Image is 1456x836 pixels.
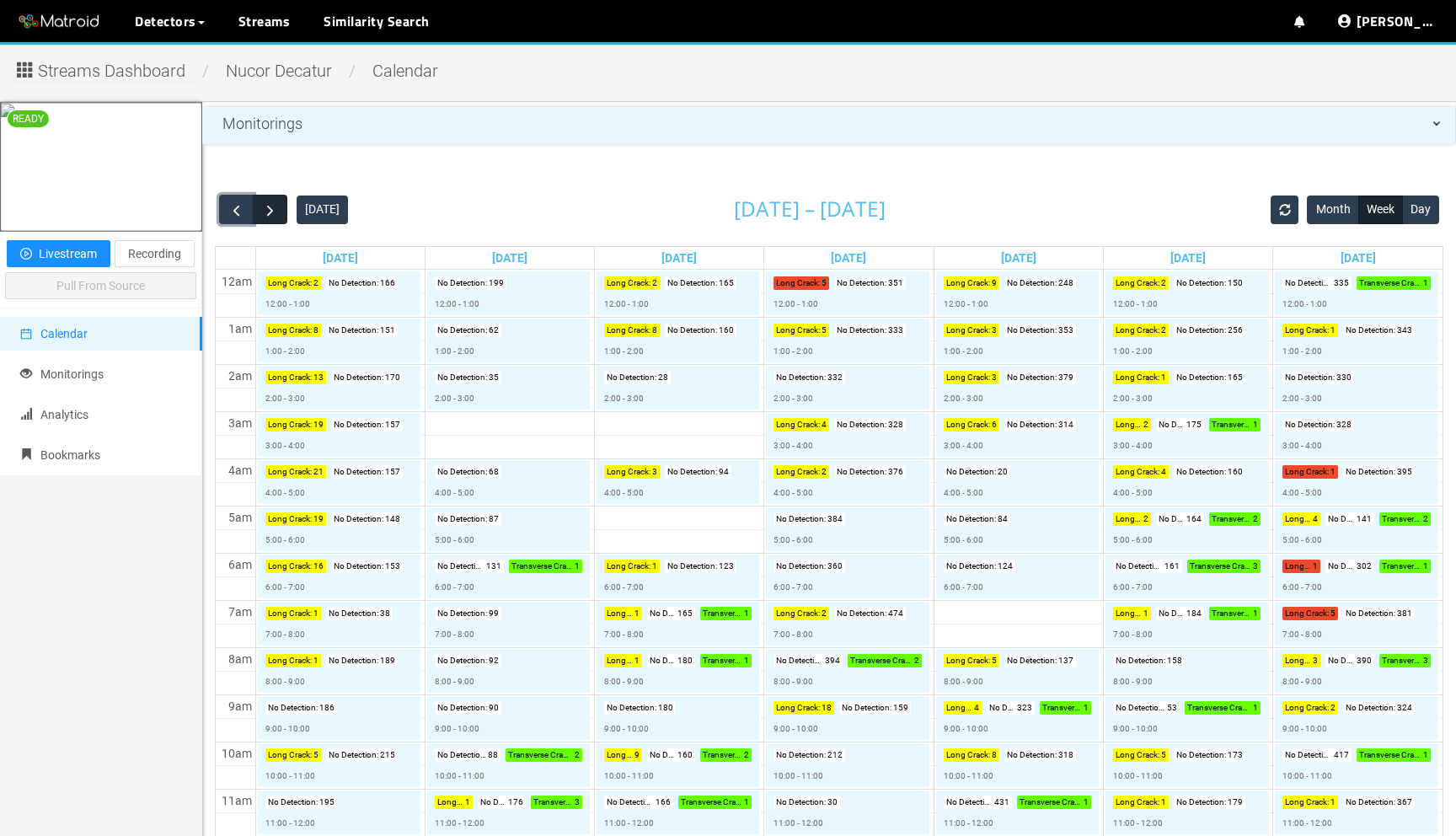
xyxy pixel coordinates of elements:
p: No Detection : [334,465,383,479]
p: Transverse Crack : [703,607,742,620]
p: 28 [658,371,668,384]
a: Go to September 21, 2025 [319,247,361,269]
p: Long Crack : [1285,324,1329,337]
a: Go to September 23, 2025 [658,247,700,269]
p: No Detection : [667,560,717,573]
p: 5:00 - 6:00 [944,533,983,547]
p: Long Crack : [1116,418,1142,431]
p: Long Crack : [1285,560,1311,573]
p: 16 [313,560,324,573]
p: Long Crack : [268,324,312,337]
p: 5:00 - 6:00 [773,533,813,547]
p: 4:00 - 5:00 [1282,486,1322,500]
p: 1:00 - 2:00 [265,345,305,358]
p: 2:00 - 3:00 [604,392,644,405]
p: 2:00 - 3:00 [435,392,474,405]
p: 1 [1253,607,1258,620]
p: 1 [744,607,749,620]
p: 2:00 - 3:00 [944,392,983,405]
p: Long Crack : [607,276,650,290]
p: No Detection : [437,324,487,337]
p: Transverse Crack : [703,654,742,667]
p: 8 [313,324,318,337]
p: 1 [1253,418,1258,431]
p: Long Crack : [1116,276,1159,290]
a: Streams [238,11,291,31]
p: Long Crack : [268,465,312,479]
p: 1 [575,560,580,573]
p: 3:00 - 4:00 [944,439,983,453]
a: Go to September 24, 2025 [827,247,870,269]
p: 1:00 - 2:00 [435,345,474,358]
p: 131 [486,560,501,573]
p: 2 [652,276,657,290]
p: 2 [1253,512,1258,526]
p: No Detection : [1007,276,1057,290]
p: 4:00 - 5:00 [265,486,305,500]
button: Week [1358,196,1403,224]
p: 3 [992,371,997,384]
p: No Detection : [1007,654,1057,667]
p: 1:00 - 2:00 [604,345,644,358]
p: Long Crack : [1116,512,1142,526]
p: 12:00 - 1:00 [265,297,310,311]
p: No Detection : [437,607,487,620]
p: No Detection : [437,654,487,667]
p: Transverse Crack : [1382,560,1421,573]
p: 2 [1143,418,1148,431]
p: 6:00 - 7:00 [435,581,474,594]
p: No Detection : [1346,324,1395,337]
a: Go to September 27, 2025 [1337,247,1379,269]
p: 150 [1228,276,1243,290]
p: 4:00 - 5:00 [773,486,813,500]
p: 360 [827,560,843,573]
p: Long Crack : [1285,654,1311,667]
span: Monitorings [222,115,302,132]
p: 158 [1167,654,1182,667]
p: Long Crack : [1285,607,1329,620]
p: 99 [489,607,499,620]
p: 84 [998,512,1008,526]
p: 7:00 - 8:00 [604,628,644,641]
p: 3 [992,324,997,337]
p: 3:00 - 4:00 [1282,439,1322,453]
button: Previous Week [219,195,254,224]
p: 4 [1161,465,1166,479]
p: No Detection : [1159,607,1185,620]
p: Transverse Crack : [1212,418,1251,431]
p: 7:00 - 8:00 [1113,628,1153,641]
p: 6:00 - 7:00 [1282,581,1322,594]
p: 2:00 - 3:00 [265,392,305,405]
p: 6:00 - 7:00 [1113,581,1153,594]
p: Long Crack : [946,371,990,384]
p: 151 [380,324,395,337]
p: No Detection : [1285,418,1335,431]
p: 5 [822,324,827,337]
p: Transverse Crack : [1190,560,1252,573]
p: No Detection : [776,560,826,573]
p: Long Crack : [1116,324,1159,337]
p: No Detection : [667,324,717,337]
p: 12:00 - 1:00 [944,297,988,311]
p: 1 [1313,560,1318,573]
p: 3:00 - 4:00 [265,439,305,453]
p: 8 [652,324,657,337]
p: No Detection : [334,512,383,526]
p: 5:00 - 6:00 [1282,533,1322,547]
span: Livestream [39,244,97,263]
p: 2 [313,276,318,290]
p: Long Crack : [268,418,312,431]
p: 351 [888,276,903,290]
p: Transverse Crack : [1212,607,1251,620]
p: 6:00 - 7:00 [265,581,305,594]
p: 328 [1336,418,1352,431]
p: 1 [634,654,640,667]
p: 4:00 - 5:00 [944,486,983,500]
p: 1 [652,560,657,573]
p: No Detection : [1328,512,1354,526]
p: 5:00 - 6:00 [265,533,305,547]
p: No Detection : [837,465,886,479]
p: No Detection : [437,465,487,479]
p: 474 [888,607,903,620]
p: 165 [1228,371,1243,384]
